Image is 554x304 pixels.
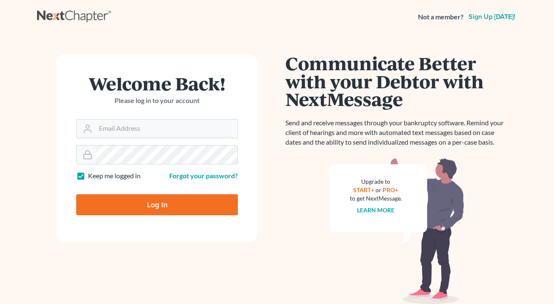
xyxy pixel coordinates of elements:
p: Please log in to your account [76,96,238,106]
input: Log In [76,194,238,215]
a: START+ [354,186,375,193]
label: Keep me logged in [88,171,141,181]
h1: Welcome Back! [76,74,238,93]
strong: Not a member? [418,12,463,22]
p: Send and receive messages through your bankruptcy software. Remind your client of hearings and mo... [285,118,509,147]
span: or [376,186,382,193]
div: Upgrade to [350,177,402,186]
input: Email Address [96,119,237,138]
a: PRO+ [383,186,399,193]
a: Forgot your password? [169,172,238,180]
a: Sign up [DATE]! [467,13,517,20]
div: to get NextMessage. [350,194,402,203]
h1: Communicate Better with your Debtor with NextMessage [285,54,509,108]
a: Learn more [357,206,395,214]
